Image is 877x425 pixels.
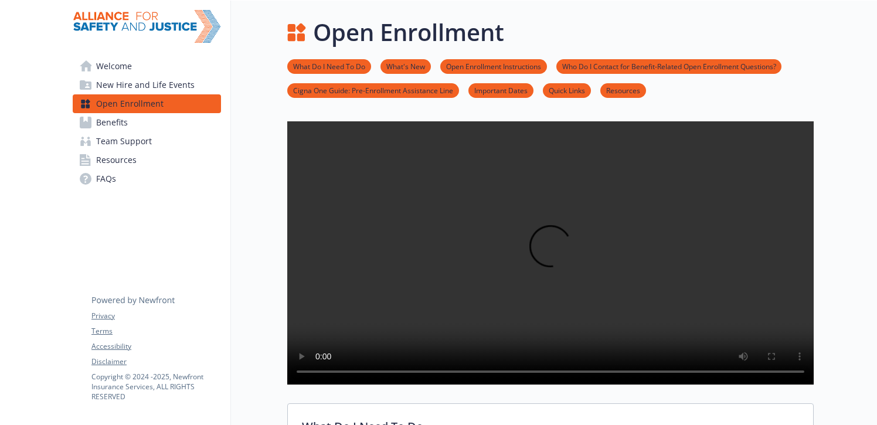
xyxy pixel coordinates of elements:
[313,15,504,50] h1: Open Enrollment
[73,132,221,151] a: Team Support
[73,76,221,94] a: New Hire and Life Events
[468,84,533,96] a: Important Dates
[73,151,221,169] a: Resources
[96,169,116,188] span: FAQs
[600,84,646,96] a: Resources
[96,132,152,151] span: Team Support
[91,311,220,321] a: Privacy
[287,84,459,96] a: Cigna One Guide: Pre-Enrollment Assistance Line
[96,57,132,76] span: Welcome
[440,60,547,72] a: Open Enrollment Instructions
[543,84,591,96] a: Quick Links
[73,113,221,132] a: Benefits
[91,326,220,336] a: Terms
[96,151,137,169] span: Resources
[91,356,220,367] a: Disclaimer
[380,60,431,72] a: What's New
[96,113,128,132] span: Benefits
[556,60,781,72] a: Who Do I Contact for Benefit-Related Open Enrollment Questions?
[73,57,221,76] a: Welcome
[96,76,195,94] span: New Hire and Life Events
[287,60,371,72] a: What Do I Need To Do
[91,372,220,402] p: Copyright © 2024 - 2025 , Newfront Insurance Services, ALL RIGHTS RESERVED
[73,169,221,188] a: FAQs
[91,341,220,352] a: Accessibility
[96,94,164,113] span: Open Enrollment
[73,94,221,113] a: Open Enrollment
